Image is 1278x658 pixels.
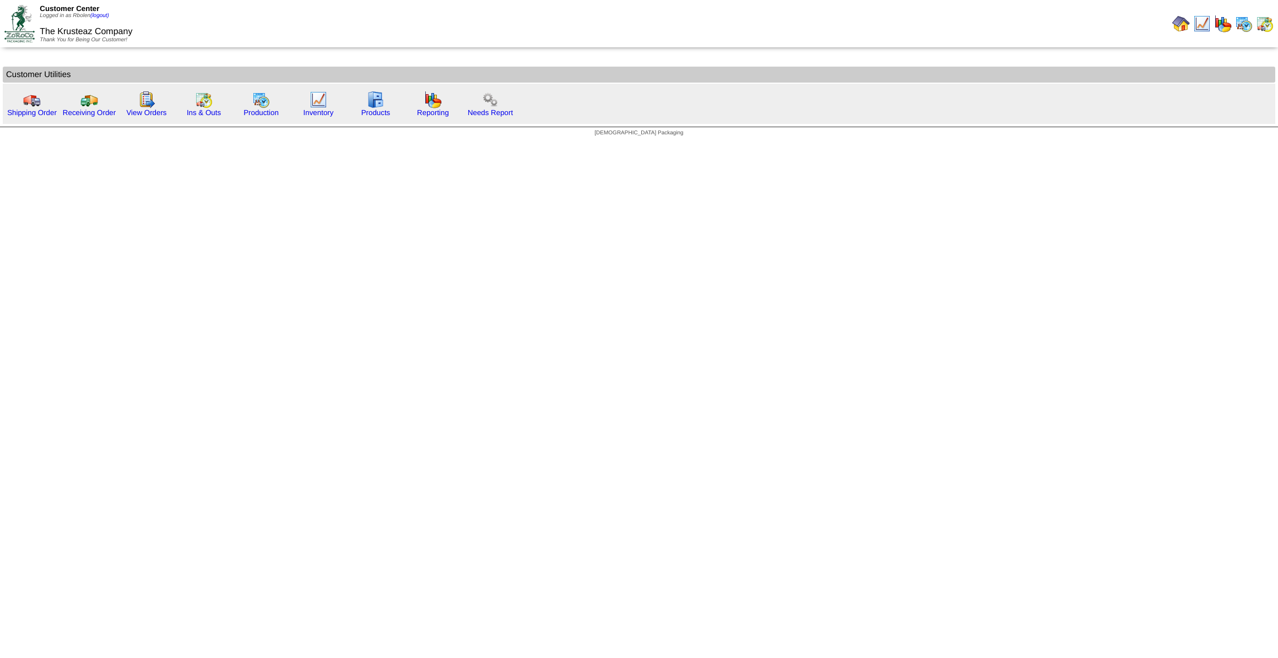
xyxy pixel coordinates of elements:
[304,108,334,117] a: Inventory
[424,91,442,108] img: graph.gif
[310,91,327,108] img: line_graph.gif
[1214,15,1232,32] img: graph.gif
[40,27,132,36] span: The Krusteaz Company
[63,108,116,117] a: Receiving Order
[361,108,391,117] a: Products
[243,108,279,117] a: Production
[3,67,1275,83] td: Customer Utilities
[195,91,213,108] img: calendarinout.gif
[40,4,99,13] span: Customer Center
[417,108,449,117] a: Reporting
[126,108,166,117] a: View Orders
[7,108,57,117] a: Shipping Order
[1193,15,1211,32] img: line_graph.gif
[40,13,109,19] span: Logged in as Rbolen
[1172,15,1190,32] img: home.gif
[90,13,109,19] a: (logout)
[138,91,155,108] img: workorder.gif
[1256,15,1274,32] img: calendarinout.gif
[1235,15,1253,32] img: calendarprod.gif
[80,91,98,108] img: truck2.gif
[23,91,41,108] img: truck.gif
[40,37,127,43] span: Thank You for Being Our Customer!
[468,108,513,117] a: Needs Report
[252,91,270,108] img: calendarprod.gif
[187,108,221,117] a: Ins & Outs
[481,91,499,108] img: workflow.png
[594,130,683,136] span: [DEMOGRAPHIC_DATA] Packaging
[4,5,35,42] img: ZoRoCo_Logo(Green%26Foil)%20jpg.webp
[367,91,385,108] img: cabinet.gif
